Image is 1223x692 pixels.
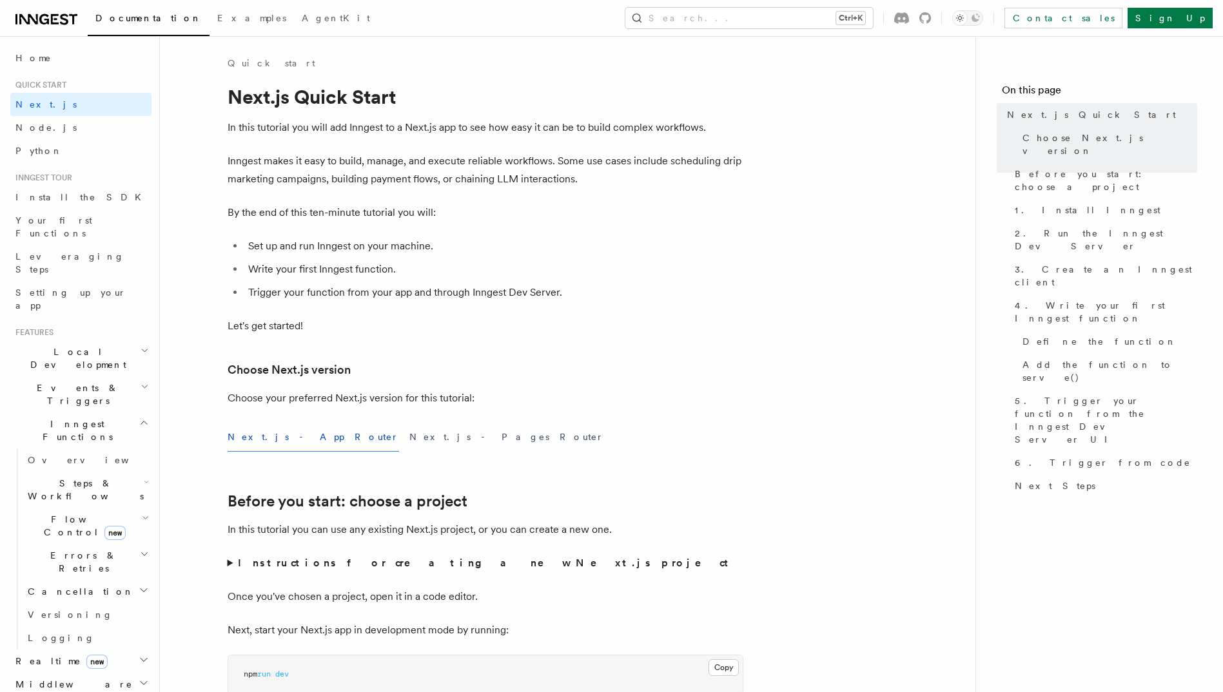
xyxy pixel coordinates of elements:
span: Versioning [28,610,113,620]
button: Next.js - Pages Router [409,423,604,452]
span: Choose Next.js version [1022,131,1197,157]
span: Overview [28,455,161,465]
button: Next.js - App Router [228,423,399,452]
span: 6. Trigger from code [1015,456,1191,469]
p: Once you've chosen a project, open it in a code editor. [228,588,743,606]
span: Cancellation [23,585,134,598]
span: Define the function [1022,335,1177,348]
a: Next.js [10,93,152,116]
span: Next Steps [1015,479,1095,492]
span: AgentKit [302,13,370,23]
a: Before you start: choose a project [228,492,467,510]
button: Cancellation [23,580,152,603]
span: new [86,655,108,669]
div: Inngest Functions [10,448,152,649]
span: 2. Run the Inngest Dev Server [1015,227,1197,253]
p: Choose your preferred Next.js version for this tutorial: [228,389,743,407]
a: Next.js Quick Start [1002,103,1197,126]
span: dev [275,669,289,678]
button: Search...Ctrl+K [625,8,873,28]
a: Overview [23,448,152,472]
span: Documentation [95,13,202,23]
span: Next.js Quick Start [1007,108,1176,121]
span: Events & Triggers [10,381,141,407]
a: Home [10,46,152,70]
a: Versioning [23,603,152,626]
button: Toggle dark mode [952,10,983,26]
span: 4. Write your first Inngest function [1015,299,1197,325]
span: Steps & Workflows [23,477,144,503]
span: Home [15,52,52,64]
button: Realtimenew [10,649,152,673]
a: Contact sales [1004,8,1122,28]
span: 3. Create an Inngest client [1015,263,1197,289]
span: Middleware [10,678,133,691]
a: 5. Trigger your function from the Inngest Dev Server UI [1010,389,1197,451]
h4: On this page [1002,82,1197,103]
a: Install the SDK [10,186,152,209]
p: In this tutorial you can use any existing Next.js project, or you can create a new one. [228,521,743,539]
p: Next, start your Next.js app in development mode by running: [228,621,743,639]
a: Choose Next.js version [228,361,351,379]
li: Set up and run Inngest on your machine. [244,237,743,255]
strong: Instructions for creating a new Next.js project [238,557,734,569]
button: Events & Triggers [10,376,152,412]
a: Before you start: choose a project [1010,162,1197,198]
span: new [104,526,126,540]
a: Next Steps [1010,474,1197,497]
span: Next.js [15,99,77,110]
span: Leveraging Steps [15,251,124,274]
a: 4. Write your first Inngest function [1010,294,1197,330]
span: Quick start [10,80,66,90]
span: Errors & Retries [23,549,140,575]
span: Node.js [15,122,77,133]
span: Install the SDK [15,192,149,202]
span: Logging [28,633,95,643]
button: Local Development [10,340,152,376]
a: 2. Run the Inngest Dev Server [1010,222,1197,258]
a: Node.js [10,116,152,139]
span: 5. Trigger your function from the Inngest Dev Server UI [1015,394,1197,446]
button: Inngest Functions [10,412,152,448]
a: Examples [210,4,294,35]
span: Python [15,146,63,156]
span: npm [244,669,257,678]
button: Steps & Workflows [23,472,152,508]
p: By the end of this ten-minute tutorial you will: [228,204,743,222]
a: Quick start [228,57,315,70]
a: Documentation [88,4,210,36]
span: Examples [217,13,286,23]
span: Add the function to serve() [1022,358,1197,384]
p: Let's get started! [228,317,743,335]
span: Features [10,327,54,338]
a: Your first Functions [10,209,152,245]
a: 3. Create an Inngest client [1010,258,1197,294]
a: Define the function [1017,330,1197,353]
li: Write your first Inngest function. [244,260,743,278]
a: Logging [23,626,152,649]
h1: Next.js Quick Start [228,85,743,108]
span: 1. Install Inngest [1015,204,1160,216]
button: Copy [709,659,739,676]
a: Choose Next.js version [1017,126,1197,162]
a: Sign Up [1128,8,1213,28]
a: 1. Install Inngest [1010,198,1197,222]
a: Setting up your app [10,281,152,317]
kbd: Ctrl+K [836,12,865,24]
span: Flow Control [23,513,142,539]
span: Realtime [10,655,108,668]
span: Before you start: choose a project [1015,168,1197,193]
span: run [257,669,271,678]
a: Leveraging Steps [10,245,152,281]
a: 6. Trigger from code [1010,451,1197,474]
summary: Instructions for creating a new Next.js project [228,554,743,572]
p: In this tutorial you will add Inngest to a Next.js app to see how easy it can be to build complex... [228,119,743,137]
li: Trigger your function from your app and through Inngest Dev Server. [244,284,743,302]
button: Flow Controlnew [23,508,152,544]
a: Add the function to serve() [1017,353,1197,389]
span: Setting up your app [15,287,126,311]
p: Inngest makes it easy to build, manage, and execute reliable workflows. Some use cases include sc... [228,152,743,188]
span: Your first Functions [15,215,92,238]
a: Python [10,139,152,162]
span: Local Development [10,345,141,371]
